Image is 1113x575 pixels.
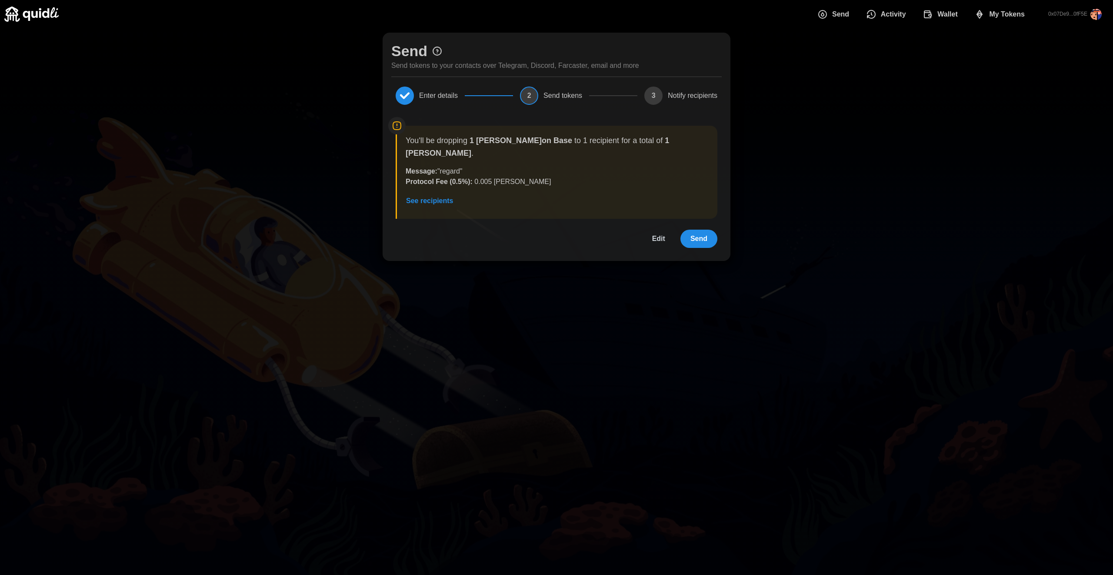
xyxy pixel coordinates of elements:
strong: Protocol Fee ( 0.5 %): [406,178,474,185]
button: My Tokens [968,5,1035,23]
span: Notify recipients [668,92,717,99]
span: Send [832,6,849,23]
strong: 1 [PERSON_NAME] [406,136,669,157]
button: 2Send tokens [520,87,582,105]
button: 3Notify recipients [644,87,717,105]
button: Activity [859,5,916,23]
span: See recipients [406,192,453,210]
p: Send tokens to your contacts over Telegram, Discord, Farcaster, email and more [391,60,639,71]
p: 0x07De9...0fF5E [1048,10,1087,18]
img: Quidli [4,7,59,22]
button: Edit [642,230,675,248]
button: Send [680,230,717,248]
span: 2 [520,87,538,105]
span: Enter details [419,92,458,99]
p: 0.005 [PERSON_NAME] [406,177,551,187]
strong: 1 [PERSON_NAME] on Base [470,136,574,145]
button: See recipients [406,192,454,210]
strong: Message: [406,167,437,175]
span: Send [690,230,707,247]
span: Activity [881,6,906,23]
button: Enter details [396,87,458,105]
span: Wallet [937,6,958,23]
button: 0x07De9...0fF5E [1041,2,1109,27]
img: rectcrop3 [1090,9,1102,20]
span: Send tokens [543,92,582,99]
h1: Send [391,41,427,60]
p: " regard " [406,166,463,177]
button: Send [810,5,859,23]
span: My Tokens [989,6,1025,23]
span: 3 [644,87,663,105]
button: Wallet [916,5,968,23]
p: You'll be dropping to 1 recipient for a total of . [406,134,709,160]
span: Edit [652,230,665,247]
